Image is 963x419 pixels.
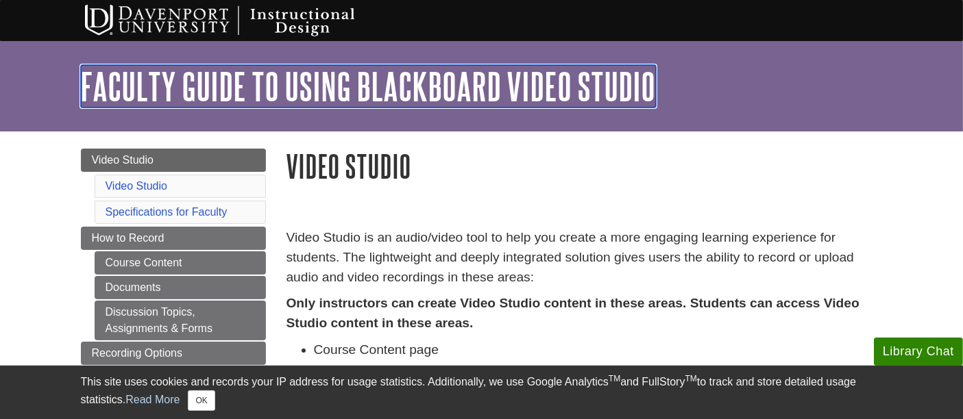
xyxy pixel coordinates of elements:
li: Course Content page [314,340,883,360]
span: Recording Options [92,347,183,359]
span: Video Studio [92,154,154,166]
img: Davenport University Instructional Design [74,3,403,38]
button: Library Chat [874,338,963,366]
a: Discussion Topics, Assignments & Forms [95,301,266,340]
h1: Video Studio [287,149,883,183]
button: Close [188,390,215,411]
sup: TM [609,374,620,383]
sup: TM [685,374,697,383]
a: How to Record [81,227,266,250]
a: Faculty Guide to Using Blackboard Video Studio [81,65,656,107]
div: This site uses cookies and records your IP address for usage statistics. Additionally, we use Goo... [81,374,883,411]
strong: Only instructors can create Video Studio content in these areas. Students can access Video Studio... [287,296,860,330]
a: Video Studio [81,149,266,172]
a: Video Studio [106,180,167,192]
a: Read More [125,394,180,405]
a: Specifications for Faculty [106,206,228,218]
span: How to Record [92,232,164,244]
p: Video Studio is an audio/video tool to help you create a more engaging learning experience for st... [287,228,883,287]
a: Course Content [95,251,266,275]
a: Recording Options [81,342,266,365]
a: Documents [95,276,266,299]
li: Documents [314,360,883,380]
